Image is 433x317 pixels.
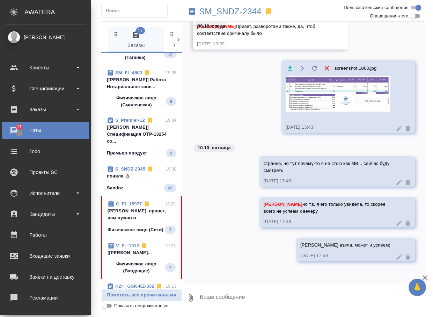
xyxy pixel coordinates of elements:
[115,70,142,75] a: SM_FL-4803
[105,291,178,299] span: Пометить все прочитанными
[2,122,89,139] a: 17Чаты
[108,261,165,274] p: Физическое лицо (Входящие)
[107,150,147,157] p: Премьер-продукт
[5,33,86,41] div: [PERSON_NAME]
[5,293,86,303] div: Рекламации
[2,247,89,265] a: Входящие заявки
[165,226,176,233] span: 7
[108,226,163,233] p: Физическое лицо (Сити)
[101,196,182,238] div: C_FL-1597719:28[PERSON_NAME], привет, нам нужно в...Физическое лицо (Сити)7
[112,31,160,50] span: Заказы
[166,150,176,157] span: 2
[113,31,119,37] svg: Зажми и перетащи, чтобы поменять порядок вкладок
[2,143,89,160] a: Todo
[107,184,123,191] p: Sandoz
[300,242,390,248] span: [PERSON_NAME] взяла, может и успеем)
[166,117,176,124] p: 19:34
[107,173,176,180] p: поняла 👌🏽
[264,161,391,173] span: странно, но тут почему-то я не стою как МВ... сейчас буду смотреть
[322,64,331,73] button: Удалить файл
[5,188,86,198] div: Исполнители
[264,202,302,207] span: [PERSON_NAME]
[166,69,176,76] p: 19:35
[264,202,387,214] span: но т.к. я его только увидела, то скорее всего не успеем к вечеру
[101,161,182,196] div: S_SNDZ-234519:30поняла 👌🏽Sandoz22
[2,164,89,181] a: Проекты SC
[107,95,166,108] p: Физическое лицо (Смоленская)
[115,166,145,172] a: S_SNDZ-2345
[2,289,89,307] a: Рекламации
[198,144,231,151] p: 10.10, пятница
[165,264,176,271] span: 7
[140,242,147,249] svg: Отписаться
[5,104,86,115] div: Заказы
[114,302,168,309] span: Показать непрочитанные
[144,69,151,76] svg: Отписаться
[101,113,182,161] div: S_Premier-1219:34[[PERSON_NAME]] Спецификация OTP-13254 со...Премьер-продукт2
[5,230,86,240] div: Работы
[5,272,86,282] div: Заявки на доставку
[264,218,390,225] div: [DATE] 17:49
[108,249,176,256] p: [[PERSON_NAME]...
[5,251,86,261] div: Входящие заявки
[370,13,409,20] span: Оповещения-логи
[115,118,145,123] a: S_Premier-12
[166,98,176,105] span: 6
[310,64,319,73] label: Обновить файл
[166,166,176,173] p: 19:30
[106,6,167,16] input: Поиск
[101,65,182,113] div: SM_FL-480319:35[[PERSON_NAME]] Работа Нотариальное заве...Физическое лицо (Смоленская)6
[165,242,176,249] p: 19:27
[147,166,154,173] svg: Отписаться
[146,117,153,124] svg: Отписаться
[5,83,86,94] div: Спецификации
[24,5,91,19] div: AWATERA
[166,283,176,290] p: 19:13
[165,201,176,207] p: 19:28
[107,76,176,90] p: [[PERSON_NAME]] Работа Нотариальное заве...
[409,279,426,296] button: 🙏
[264,178,390,184] div: [DATE] 17:48
[286,64,294,73] button: Скачать
[143,201,150,207] svg: Отписаться
[5,62,86,73] div: Клиенты
[199,8,262,15] a: SM_SNDZ-2344
[116,201,142,206] a: C_FL-15977
[168,31,216,50] span: Спецификации
[108,207,176,221] p: [PERSON_NAME], привет, нам нужно в...
[169,31,175,37] svg: Зажми и перетащи, чтобы поменять порядок вкладок
[107,47,164,61] p: Физическое лицо (Таганка)
[411,280,423,295] span: 🙏
[13,123,26,130] span: 17
[164,51,176,58] span: 12
[5,146,86,157] div: Todo
[5,125,86,136] div: Чаты
[335,65,376,72] span: screenshot.1063.jpg
[198,23,225,30] p: 08.10, среда
[115,284,154,289] a: KZH_GSK-KZ-332
[164,184,176,191] span: 22
[2,268,89,286] a: Заявки на доставку
[136,27,145,34] span: 17
[5,167,86,178] div: Проекты SC
[344,4,409,11] span: Пользовательские сообщения
[101,289,182,301] button: Пометить все прочитанными
[197,40,324,47] div: [DATE] 13:39
[300,252,390,259] div: [DATE] 17:50
[5,209,86,219] div: Кандидаты
[116,243,139,248] a: V_FL-1012
[2,226,89,244] a: Работы
[298,64,307,73] button: Открыть на драйве
[286,76,390,112] img: screenshot.1063.jpg
[107,124,176,145] p: [[PERSON_NAME]] Спецификация OTP-13254 со...
[286,124,390,131] div: [DATE] 13:43
[101,238,182,279] div: V_FL-101219:27[[PERSON_NAME]...Физическое лицо (Входящие)7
